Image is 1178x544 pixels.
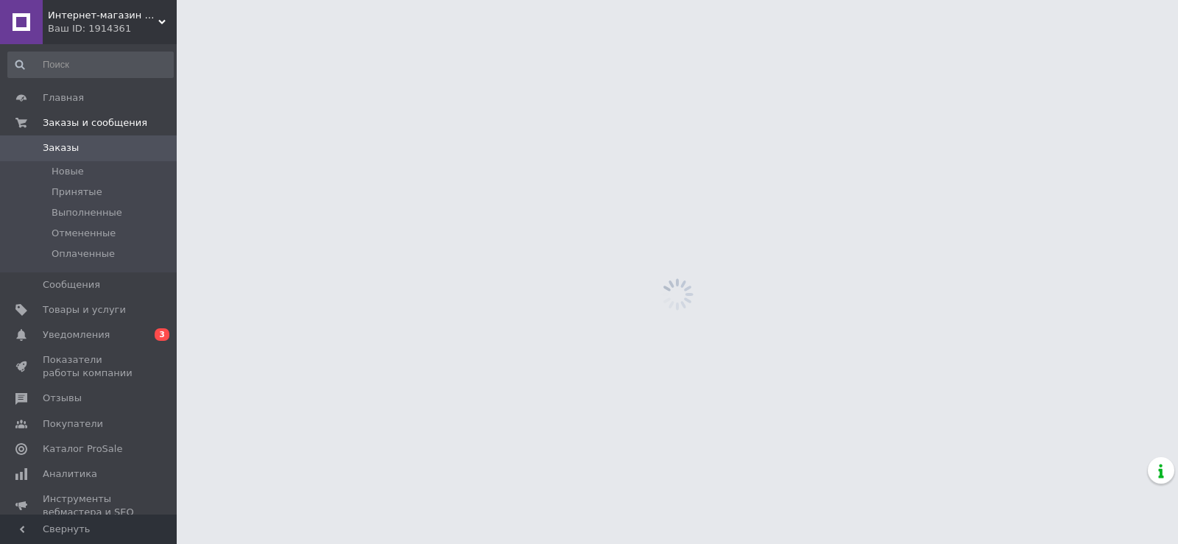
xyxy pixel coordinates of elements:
span: Отмененные [52,227,116,240]
span: Принятые [52,186,102,199]
span: Сообщения [43,278,100,292]
span: Товары и услуги [43,303,126,317]
span: Главная [43,91,84,105]
span: Каталог ProSale [43,442,122,456]
span: Новые [52,165,84,178]
span: Аналитика [43,467,97,481]
span: Интернет-магазин обуви "Germanshoes" [48,9,158,22]
span: Заказы и сообщения [43,116,147,130]
span: 3 [155,328,169,341]
span: Инструменты вебмастера и SEO [43,492,136,519]
img: spinner_grey-bg-hcd09dd2d8f1a785e3413b09b97f8118e7.gif [657,275,697,314]
span: Оплаченные [52,247,115,261]
span: Покупатели [43,417,103,431]
span: Заказы [43,141,79,155]
span: Показатели работы компании [43,353,136,380]
span: Отзывы [43,392,82,405]
span: Уведомления [43,328,110,342]
div: Ваш ID: 1914361 [48,22,177,35]
input: Поиск [7,52,174,78]
span: Выполненные [52,206,122,219]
